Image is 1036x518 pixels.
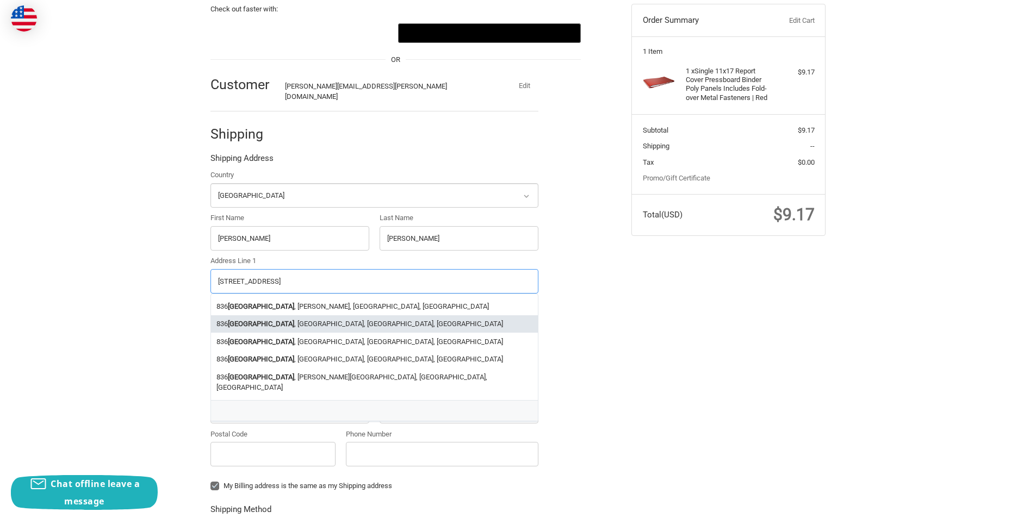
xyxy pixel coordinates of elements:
[210,170,538,180] label: Country
[380,213,538,223] label: Last Name
[386,54,406,65] span: OR
[228,372,294,383] strong: [GEOGRAPHIC_DATA]
[228,354,294,365] strong: [GEOGRAPHIC_DATA]
[228,301,294,312] strong: [GEOGRAPHIC_DATA]
[643,142,669,150] span: Shipping
[346,429,538,440] label: Phone Number
[643,158,654,166] span: Tax
[210,23,394,43] iframe: PayPal-paypal
[211,297,538,315] li: 836 , [PERSON_NAME], [GEOGRAPHIC_DATA], [GEOGRAPHIC_DATA]
[643,210,683,220] span: Total (USD)
[211,368,538,396] li: 836 , [PERSON_NAME][GEOGRAPHIC_DATA], [GEOGRAPHIC_DATA], [GEOGRAPHIC_DATA]
[210,4,581,15] p: Check out faster with:
[210,482,538,490] label: My Billing address is the same as my Shipping address
[210,76,274,93] h2: Customer
[810,142,815,150] span: --
[211,333,538,351] li: 836 , [GEOGRAPHIC_DATA], [GEOGRAPHIC_DATA], [GEOGRAPHIC_DATA]
[211,315,538,333] li: 836 , [GEOGRAPHIC_DATA], [GEOGRAPHIC_DATA], [GEOGRAPHIC_DATA]
[228,336,294,347] strong: [GEOGRAPHIC_DATA]
[210,255,538,266] label: Address Line 1
[643,47,815,56] h3: 1 Item
[798,126,815,134] span: $9.17
[643,126,668,134] span: Subtotal
[285,81,489,102] div: [PERSON_NAME][EMAIL_ADDRESS][PERSON_NAME][DOMAIN_NAME]
[210,213,369,223] label: First Name
[798,158,815,166] span: $0.00
[210,126,274,142] h2: Shipping
[510,78,538,93] button: Edit
[51,478,140,507] span: Chat offline leave a message
[11,475,158,510] button: Chat offline leave a message
[11,5,37,32] img: duty and tax information for United States
[210,152,274,170] legend: Shipping Address
[211,351,538,369] li: 836 , [GEOGRAPHIC_DATA], [GEOGRAPHIC_DATA], [GEOGRAPHIC_DATA]
[228,319,294,329] strong: [GEOGRAPHIC_DATA]
[686,67,769,102] h4: 1 x Single 11x17 Report Cover Pressboard Binder Poly Panels Includes Fold-over Metal Fasteners | Red
[643,174,710,182] a: Promo/Gift Certificate
[760,15,814,26] a: Edit Cart
[772,67,815,78] div: $9.17
[398,23,581,43] button: Google Pay
[643,15,761,26] h3: Order Summary
[210,429,336,440] label: Postal Code
[773,205,815,224] span: $9.17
